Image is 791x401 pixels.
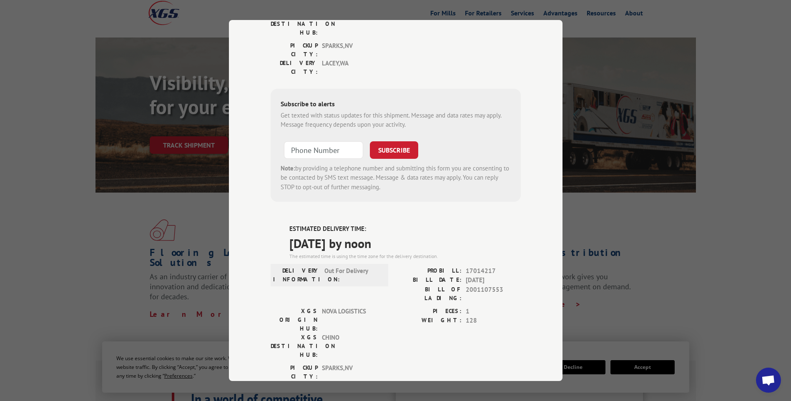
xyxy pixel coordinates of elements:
[271,11,318,37] label: XGS DESTINATION HUB:
[284,141,363,159] input: Phone Number
[396,307,462,316] label: PIECES:
[370,141,418,159] button: SUBSCRIBE
[466,276,521,285] span: [DATE]
[322,41,378,59] span: SPARKS , NV
[466,285,521,303] span: 2001107553
[281,164,511,192] div: by providing a telephone number and submitting this form you are consenting to be contacted by SM...
[396,285,462,303] label: BILL OF LADING:
[396,266,462,276] label: PROBILL:
[322,307,378,333] span: NOVA LOGISTICS
[322,363,378,381] span: SPARKS , NV
[289,224,521,234] label: ESTIMATED DELIVERY TIME:
[271,307,318,333] label: XGS ORIGIN HUB:
[271,363,318,381] label: PICKUP CITY:
[271,59,318,76] label: DELIVERY CITY:
[271,381,318,398] label: DELIVERY CITY:
[466,307,521,316] span: 1
[322,381,378,398] span: LA QUINTA , CA
[281,111,511,130] div: Get texted with status updates for this shipment. Message and data rates may apply. Message frequ...
[281,99,511,111] div: Subscribe to alerts
[466,266,521,276] span: 17014217
[396,316,462,326] label: WEIGHT:
[322,11,378,37] span: [GEOGRAPHIC_DATA]
[271,333,318,359] label: XGS DESTINATION HUB:
[289,234,521,253] span: [DATE] by noon
[324,266,381,284] span: Out For Delivery
[322,59,378,76] span: LACEY , WA
[322,333,378,359] span: CHINO
[273,266,320,284] label: DELIVERY INFORMATION:
[756,368,781,393] a: Open chat
[466,316,521,326] span: 128
[271,41,318,59] label: PICKUP CITY:
[289,253,521,260] div: The estimated time is using the time zone for the delivery destination.
[281,164,295,172] strong: Note:
[396,276,462,285] label: BILL DATE:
